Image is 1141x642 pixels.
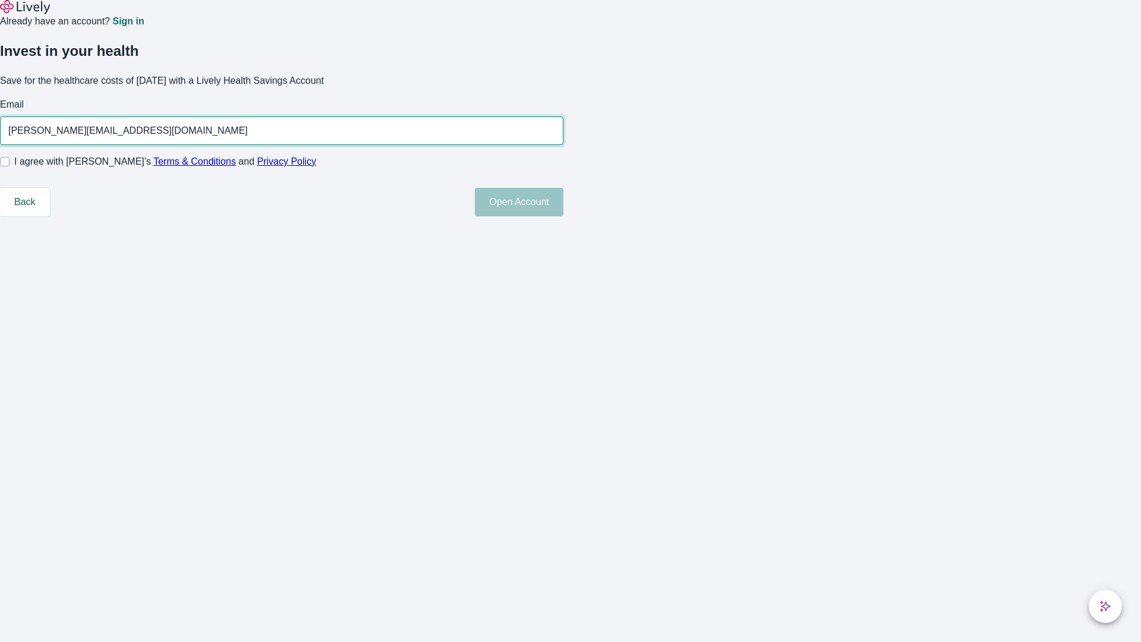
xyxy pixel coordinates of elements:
svg: Lively AI Assistant [1099,600,1111,612]
a: Terms & Conditions [153,156,236,166]
button: chat [1089,590,1122,623]
a: Privacy Policy [257,156,317,166]
a: Sign in [112,17,144,26]
span: I agree with [PERSON_NAME]’s and [14,155,316,169]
